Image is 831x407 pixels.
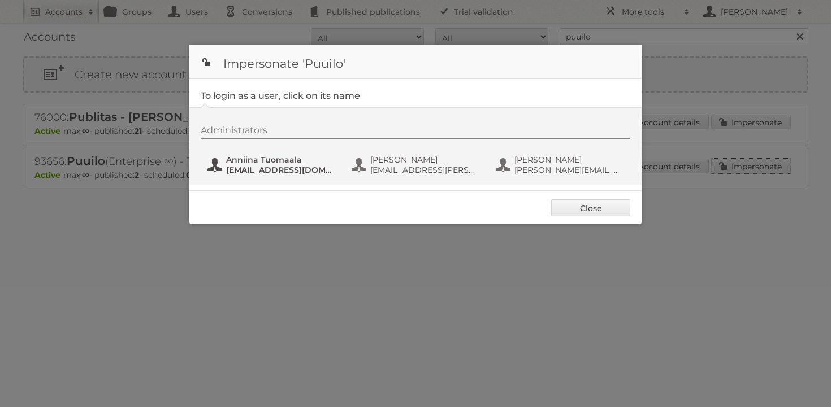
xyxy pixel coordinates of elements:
[189,45,642,79] h1: Impersonate 'Puuilo'
[370,165,480,175] span: [EMAIL_ADDRESS][PERSON_NAME][DOMAIN_NAME]
[551,199,630,216] a: Close
[226,155,336,165] span: Anniina Tuomaala
[370,155,480,165] span: [PERSON_NAME]
[495,154,627,176] button: [PERSON_NAME] [PERSON_NAME][EMAIL_ADDRESS][PERSON_NAME][DOMAIN_NAME]
[350,154,483,176] button: [PERSON_NAME] [EMAIL_ADDRESS][PERSON_NAME][DOMAIN_NAME]
[206,154,339,176] button: Anniina Tuomaala [EMAIL_ADDRESS][DOMAIN_NAME]
[201,90,360,101] legend: To login as a user, click on its name
[514,165,624,175] span: [PERSON_NAME][EMAIL_ADDRESS][PERSON_NAME][DOMAIN_NAME]
[514,155,624,165] span: [PERSON_NAME]
[201,125,630,139] div: Administrators
[226,165,336,175] span: [EMAIL_ADDRESS][DOMAIN_NAME]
